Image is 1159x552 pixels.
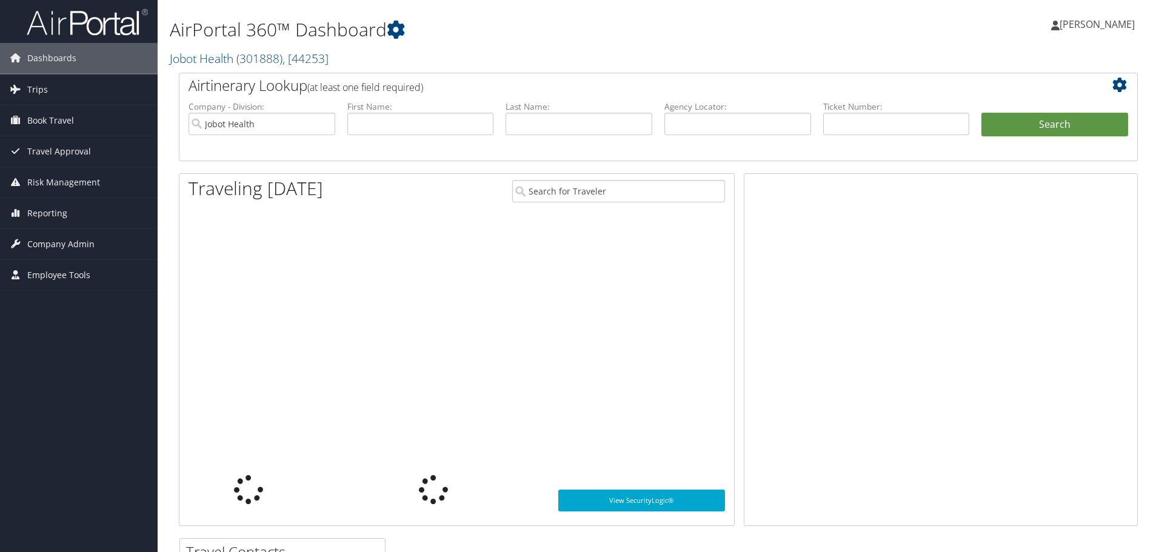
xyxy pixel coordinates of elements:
[27,198,67,228] span: Reporting
[307,81,423,94] span: (at least one field required)
[981,113,1128,137] button: Search
[1051,6,1147,42] a: [PERSON_NAME]
[282,50,329,67] span: , [ 44253 ]
[27,229,95,259] span: Company Admin
[27,260,90,290] span: Employee Tools
[27,105,74,136] span: Book Travel
[236,50,282,67] span: ( 301888 )
[170,50,329,67] a: Jobot Health
[27,8,148,36] img: airportal-logo.png
[189,176,323,201] h1: Traveling [DATE]
[170,17,821,42] h1: AirPortal 360™ Dashboard
[664,101,811,113] label: Agency Locator:
[27,43,76,73] span: Dashboards
[512,180,725,202] input: Search for Traveler
[347,101,494,113] label: First Name:
[27,75,48,105] span: Trips
[27,167,100,198] span: Risk Management
[189,75,1048,96] h2: Airtinerary Lookup
[823,101,970,113] label: Ticket Number:
[506,101,652,113] label: Last Name:
[189,101,335,113] label: Company - Division:
[27,136,91,167] span: Travel Approval
[1060,18,1135,31] span: [PERSON_NAME]
[558,490,725,511] a: View SecurityLogic®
